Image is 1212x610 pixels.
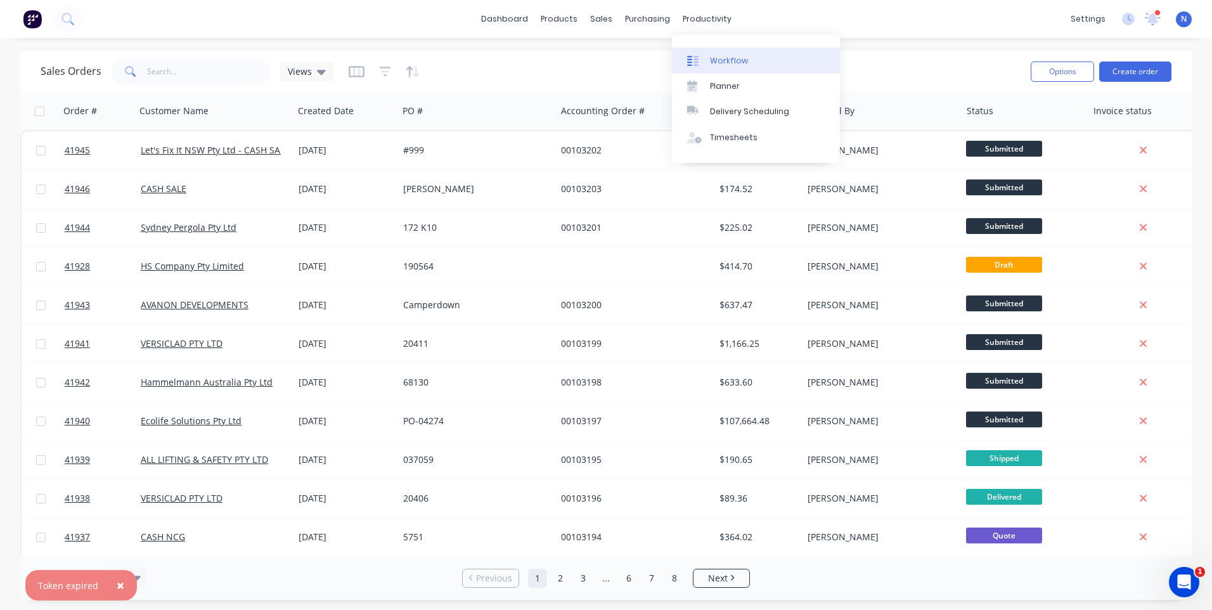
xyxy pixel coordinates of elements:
[710,132,757,143] div: Timesheets
[403,337,544,350] div: 20411
[141,415,242,427] a: Ecolife Solutions Pty Ltd
[463,572,519,585] a: Previous page
[65,260,90,273] span: 41928
[298,105,354,117] div: Created Date
[534,10,584,29] div: products
[141,453,268,465] a: ALL LIFTING & SAFETY PTY LTD
[561,221,702,234] div: 00103201
[65,518,141,556] a: 41937
[710,81,740,92] div: Planner
[299,376,393,389] div: [DATE]
[65,286,141,324] a: 41943
[403,183,544,195] div: [PERSON_NAME]
[808,144,948,157] div: [PERSON_NAME]
[299,415,393,427] div: [DATE]
[808,183,948,195] div: [PERSON_NAME]
[966,295,1042,311] span: Submitted
[710,55,748,67] div: Workflow
[561,415,702,427] div: 00103197
[719,531,794,543] div: $364.02
[288,65,312,78] span: Views
[65,337,90,350] span: 41941
[403,453,544,466] div: 037059
[1031,62,1094,82] button: Options
[719,299,794,311] div: $637.47
[65,170,141,208] a: 41946
[299,260,393,273] div: [DATE]
[65,402,141,440] a: 41940
[104,570,137,600] button: Close
[1064,10,1112,29] div: settings
[719,221,794,234] div: $225.02
[561,492,702,505] div: 00103196
[808,492,948,505] div: [PERSON_NAME]
[117,576,124,594] span: ×
[65,531,90,543] span: 41937
[65,221,90,234] span: 41944
[147,59,271,84] input: Search...
[403,531,544,543] div: 5751
[808,415,948,427] div: [PERSON_NAME]
[65,131,141,169] a: 41945
[808,337,948,350] div: [PERSON_NAME]
[1099,62,1171,82] button: Create order
[299,337,393,350] div: [DATE]
[65,492,90,505] span: 41938
[966,179,1042,195] span: Submitted
[65,441,141,479] a: 41939
[63,105,97,117] div: Order #
[561,337,702,350] div: 00103199
[141,492,222,504] a: VERSICLAD PTY LTD
[693,572,749,585] a: Next page
[299,183,393,195] div: [DATE]
[966,373,1042,389] span: Submitted
[561,453,702,466] div: 00103195
[65,183,90,195] span: 41946
[966,141,1042,157] span: Submitted
[596,569,616,588] a: Jump forward
[966,489,1042,505] span: Delivered
[403,492,544,505] div: 20406
[561,531,702,543] div: 00103194
[65,299,90,311] span: 41943
[967,105,993,117] div: Status
[65,363,141,401] a: 41942
[403,221,544,234] div: 172 K10
[672,125,840,150] a: Timesheets
[141,221,236,233] a: Sydney Pergola Pty Ltd
[141,376,273,388] a: Hammelmann Australia Pty Ltd
[23,10,42,29] img: Factory
[141,337,222,349] a: VERSICLAD PTY LTD
[719,376,794,389] div: $633.60
[719,183,794,195] div: $174.52
[1195,567,1205,577] span: 1
[584,10,619,29] div: sales
[1169,567,1199,597] iframe: Intercom live chat
[403,415,544,427] div: PO-04274
[65,453,90,466] span: 41939
[403,144,544,157] div: #999
[719,260,794,273] div: $414.70
[475,10,534,29] a: dashboard
[38,579,98,592] div: Token expired
[808,531,948,543] div: [PERSON_NAME]
[808,299,948,311] div: [PERSON_NAME]
[561,299,702,311] div: 00103200
[966,334,1042,350] span: Submitted
[457,569,755,588] ul: Pagination
[65,247,141,285] a: 41928
[561,144,702,157] div: 00103202
[299,299,393,311] div: [DATE]
[719,453,794,466] div: $190.65
[808,376,948,389] div: [PERSON_NAME]
[141,531,185,543] a: CASH NCG
[966,218,1042,234] span: Submitted
[551,569,570,588] a: Page 2
[141,183,186,195] a: CASH SALE
[719,415,794,427] div: $107,664.48
[65,144,90,157] span: 41945
[808,221,948,234] div: [PERSON_NAME]
[299,221,393,234] div: [DATE]
[65,209,141,247] a: 41944
[141,144,290,156] a: Let's Fix It NSW Pty Ltd - CASH SALE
